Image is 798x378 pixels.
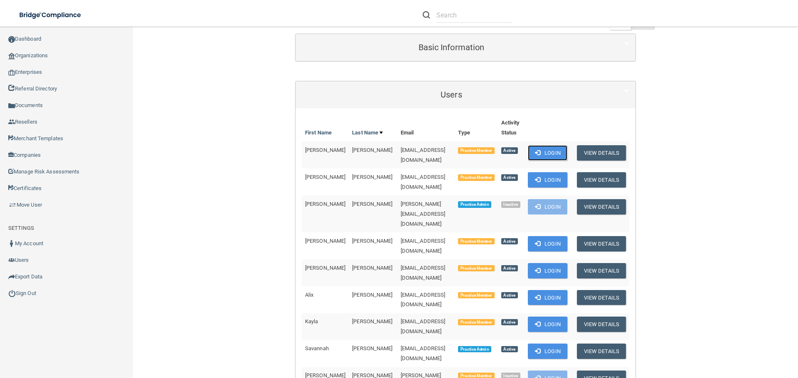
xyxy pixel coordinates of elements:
label: SETTINGS [8,223,34,233]
span: [EMAIL_ADDRESS][DOMAIN_NAME] [401,147,446,163]
span: [PERSON_NAME] [305,238,345,244]
img: organization-icon.f8decf85.png [8,53,15,59]
img: briefcase.64adab9b.png [8,201,17,209]
button: Login [528,344,567,359]
span: Active [501,265,518,272]
a: Users [302,85,629,104]
a: First Name [305,128,332,138]
th: Email [397,115,455,141]
span: Savannah [305,345,329,351]
button: View Details [577,344,626,359]
span: Active [501,147,518,154]
span: Kayla [305,318,318,324]
span: [PERSON_NAME] [305,265,345,271]
a: Basic Information [302,38,629,57]
span: Active [501,319,518,326]
th: Type [455,115,498,141]
span: Practice Member [458,238,494,245]
span: [PERSON_NAME] [352,147,392,153]
span: [PERSON_NAME][EMAIL_ADDRESS][DOMAIN_NAME] [401,201,446,227]
span: [PERSON_NAME] [305,147,345,153]
span: Active [501,238,518,245]
button: Login [528,199,567,215]
img: icon-export.b9366987.png [8,273,15,280]
button: Login [528,290,567,305]
span: Active [501,174,518,181]
img: bridge_compliance_login_screen.278c3ca4.svg [12,7,89,24]
button: View Details [577,263,626,278]
h5: Basic Information [302,43,601,52]
span: Inactive [501,201,521,208]
img: ic_dashboard_dark.d01f4a41.png [8,36,15,43]
span: [EMAIL_ADDRESS][DOMAIN_NAME] [401,292,446,308]
span: Practice Member [458,265,494,272]
span: [EMAIL_ADDRESS][DOMAIN_NAME] [401,238,446,254]
span: [PERSON_NAME] [352,318,392,324]
h5: Users [302,90,601,99]
th: Activity Status [498,115,525,141]
button: View Details [577,172,626,188]
span: [PERSON_NAME] [352,265,392,271]
a: Last Name [352,128,383,138]
img: enterprise.0d942306.png [8,70,15,76]
span: Active [501,292,518,299]
button: View Details [577,145,626,161]
button: View Details [577,236,626,251]
span: Practice Member [458,292,494,299]
span: [EMAIL_ADDRESS][DOMAIN_NAME] [401,318,446,334]
button: Login [528,236,567,251]
button: Login [528,145,567,161]
img: ic-search.3b580494.png [423,11,430,19]
button: Login [528,263,567,278]
span: [PERSON_NAME] [352,174,392,180]
span: Practice Admin [458,346,491,353]
span: Practice Admin [458,201,491,208]
button: View Details [577,317,626,332]
button: Login [528,317,567,332]
span: [PERSON_NAME] [352,345,392,351]
button: View Details [577,199,626,215]
img: icon-documents.8dae5593.png [8,102,15,109]
span: [PERSON_NAME] [352,201,392,207]
button: Login [528,172,567,188]
span: Active [501,346,518,353]
span: Practice Member [458,319,494,326]
span: [PERSON_NAME] [305,174,345,180]
span: Alix [305,292,313,298]
img: ic_user_dark.df1a06c3.png [8,240,15,247]
span: [EMAIL_ADDRESS][DOMAIN_NAME] [401,265,446,281]
span: [EMAIL_ADDRESS][DOMAIN_NAME] [401,174,446,190]
button: View Details [577,290,626,305]
span: [PERSON_NAME] [352,238,392,244]
span: [PERSON_NAME] [352,292,392,298]
span: Practice Member [458,174,494,181]
input: Search [436,7,512,23]
span: Practice Member [458,147,494,154]
img: ic_power_dark.7ecde6b1.png [8,290,16,297]
img: ic_reseller.de258add.png [8,119,15,125]
img: icon-users.e205127d.png [8,257,15,263]
span: [EMAIL_ADDRESS][DOMAIN_NAME] [401,345,446,361]
span: [PERSON_NAME] [305,201,345,207]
